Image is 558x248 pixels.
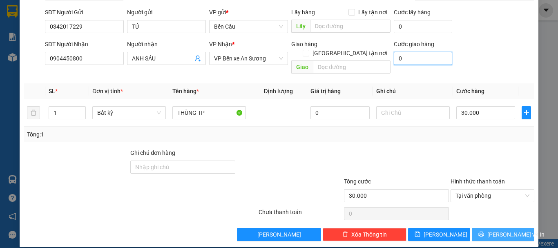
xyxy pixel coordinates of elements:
span: [GEOGRAPHIC_DATA] tận nơi [309,49,391,58]
button: plus [522,106,531,119]
span: Đơn vị tính [92,88,123,94]
span: Giá trị hàng [310,88,341,94]
span: Bất kỳ [97,107,161,119]
span: Bến Cầu [214,20,283,33]
button: [PERSON_NAME] [237,228,321,241]
span: [PERSON_NAME] [257,230,301,239]
span: Định lượng [263,88,292,94]
input: Ghi chú đơn hàng [130,161,235,174]
label: Cước giao hàng [394,41,434,47]
span: [PERSON_NAME] và In [487,230,545,239]
strong: ĐỒNG PHƯỚC [65,4,112,11]
span: 01 Võ Văn Truyện, KP.1, Phường 2 [65,25,112,35]
span: [PERSON_NAME]: [2,53,86,58]
label: Cước lấy hàng [394,9,431,16]
input: Dọc đường [313,60,391,74]
span: Lấy hàng [291,9,315,16]
span: printer [478,231,484,238]
input: Cước lấy hàng [394,20,452,33]
label: Hình thức thanh toán [451,178,505,185]
span: Tên hàng [172,88,199,94]
input: Ghi Chú [376,106,450,119]
button: delete [27,106,40,119]
span: Bến xe [GEOGRAPHIC_DATA] [65,13,110,23]
span: Giao [291,60,313,74]
div: Tổng: 1 [27,130,216,139]
span: [PERSON_NAME] [424,230,467,239]
span: Cước hàng [456,88,484,94]
input: 0 [310,106,369,119]
span: Lấy [291,20,310,33]
span: delete [342,231,348,238]
span: VP Nhận [209,41,232,47]
div: SĐT Người Gửi [45,8,124,17]
div: Người nhận [127,40,206,49]
span: Tổng cước [344,178,371,185]
span: In ngày: [2,59,50,64]
button: save[PERSON_NAME] [408,228,471,241]
span: ----------------------------------------- [22,44,100,51]
span: Tại văn phòng [455,190,529,202]
div: SĐT Người Nhận [45,40,124,49]
button: deleteXóa Thông tin [323,228,406,241]
span: Hotline: 19001152 [65,36,100,41]
span: VP Bến xe An Sương [214,52,283,65]
div: Người gửi [127,8,206,17]
th: Ghi chú [373,83,453,99]
label: Ghi chú đơn hàng [130,150,175,156]
span: SL [49,88,55,94]
span: VPBC1210250001 [41,52,86,58]
span: Lấy tận nơi [355,8,391,17]
span: user-add [194,55,201,62]
img: logo [3,5,39,41]
input: VD: Bàn, Ghế [172,106,246,119]
span: 07:08:14 [DATE] [18,59,50,64]
input: Dọc đường [310,20,391,33]
span: plus [522,109,531,116]
button: printer[PERSON_NAME] và In [472,228,534,241]
span: save [415,231,420,238]
span: Xóa Thông tin [351,230,387,239]
div: VP gửi [209,8,288,17]
input: Cước giao hàng [394,52,452,65]
span: Giao hàng [291,41,317,47]
div: Chưa thanh toán [258,208,343,222]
